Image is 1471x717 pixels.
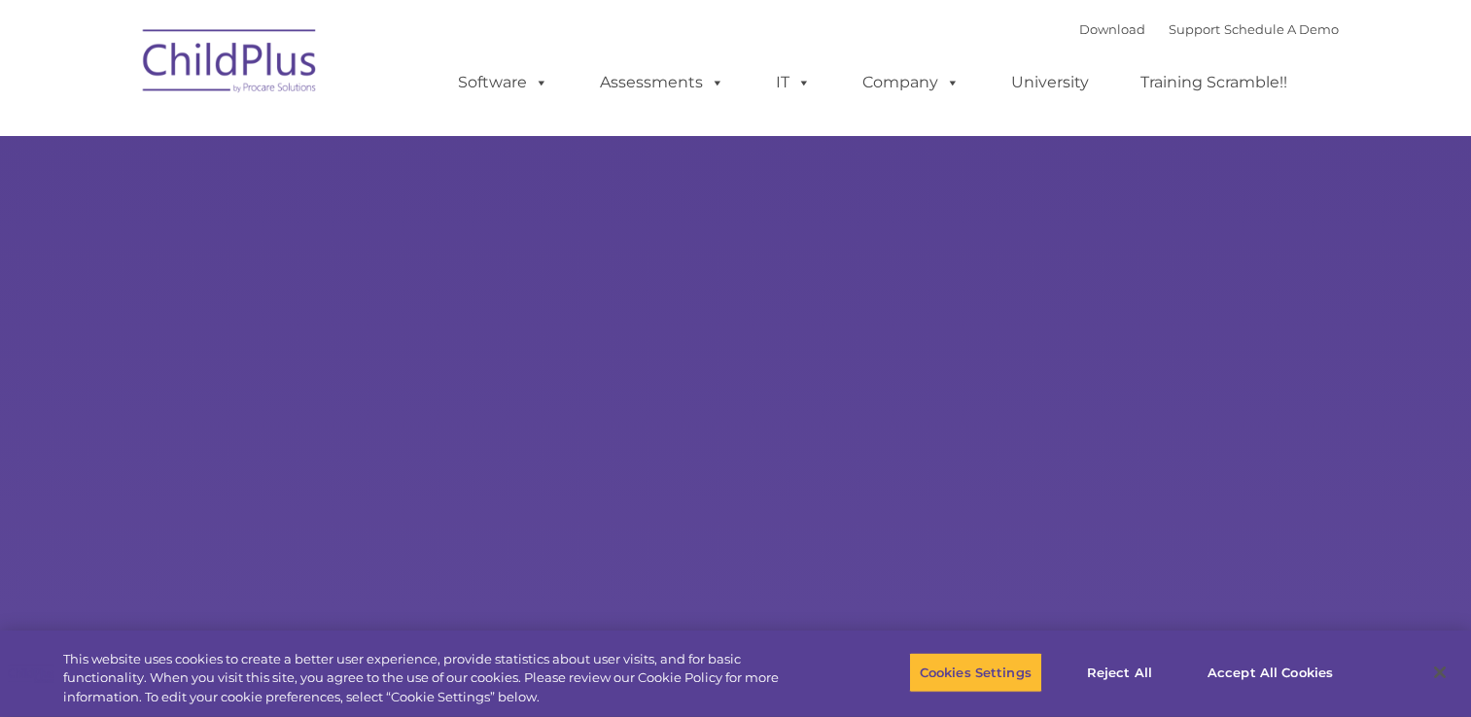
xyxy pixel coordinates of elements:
a: Support [1169,21,1220,37]
a: University [992,63,1108,102]
a: Schedule A Demo [1224,21,1339,37]
a: Training Scramble!! [1121,63,1307,102]
div: This website uses cookies to create a better user experience, provide statistics about user visit... [63,650,809,707]
button: Reject All [1059,652,1180,693]
a: IT [756,63,830,102]
a: Software [438,63,568,102]
a: Download [1079,21,1145,37]
img: ChildPlus by Procare Solutions [133,16,328,113]
font: | [1079,21,1339,37]
button: Close [1418,651,1461,694]
a: Assessments [580,63,744,102]
button: Cookies Settings [909,652,1042,693]
a: Company [843,63,979,102]
button: Accept All Cookies [1197,652,1344,693]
